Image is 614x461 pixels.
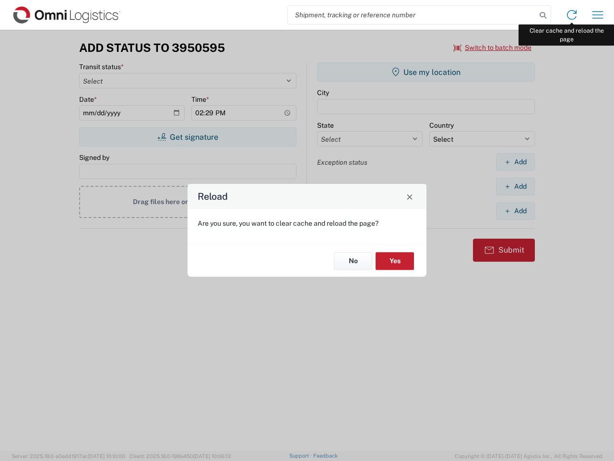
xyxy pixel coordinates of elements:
h4: Reload [198,190,228,204]
p: Are you sure, you want to clear cache and reload the page? [198,219,416,228]
button: Close [403,190,416,203]
button: No [334,252,372,270]
button: Yes [376,252,414,270]
input: Shipment, tracking or reference number [288,6,536,24]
